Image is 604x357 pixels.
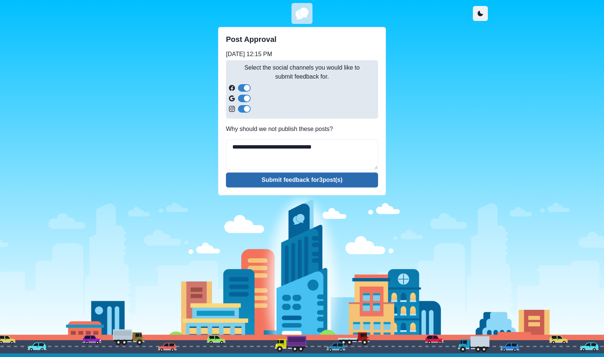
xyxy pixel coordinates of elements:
[473,6,488,21] button: Toggle Mode
[226,35,378,44] h2: Post Approval
[226,173,378,187] button: Submit feedback for3post(s)
[226,50,378,59] p: [DATE] 12:15 PM
[293,4,311,22] img: u8dYElcwoIgCIIgCIIgCIIgCIIgCIIgCIIgCIIgCIIgCIIgCIIgCIIgCIIgCIIgCIKgBfgfhTKg+uHK8RYAAAAASUVORK5CYII=
[226,125,378,134] p: Why should we not publish these posts?
[229,63,375,81] p: Select the social channels you would like to submit feedback for.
